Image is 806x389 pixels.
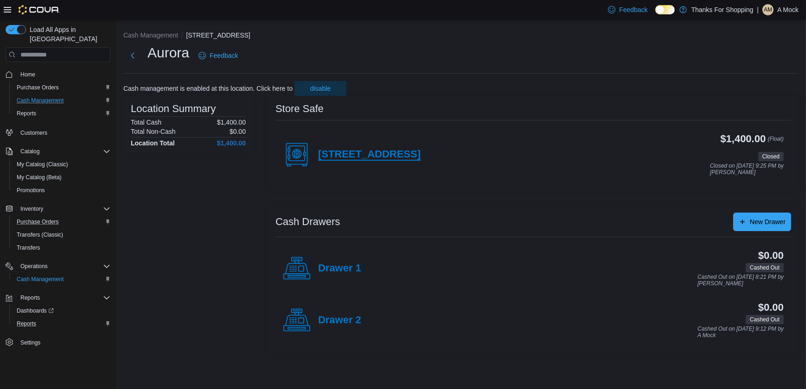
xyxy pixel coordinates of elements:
span: Reports [13,108,110,119]
h3: Cash Drawers [275,216,340,227]
span: Cashed Out [746,315,784,324]
h4: Drawer 1 [318,263,361,275]
a: Feedback [604,0,651,19]
span: Transfers [13,242,110,253]
h4: $1,400.00 [217,139,246,147]
p: $1,400.00 [217,119,246,126]
h6: Total Non-Cash [131,128,176,135]
button: Next [123,46,142,65]
span: Transfers (Classic) [17,231,63,238]
span: Load All Apps in [GEOGRAPHIC_DATA] [26,25,110,44]
button: Purchase Orders [9,81,114,94]
span: Inventory [17,203,110,214]
a: Promotions [13,185,49,196]
button: Reports [17,292,44,303]
h4: Drawer 2 [318,314,361,326]
span: Customers [17,126,110,138]
a: My Catalog (Classic) [13,159,72,170]
p: (Float) [768,133,784,150]
span: Cashed Out [750,264,780,272]
h4: [STREET_ADDRESS] [318,149,421,161]
button: Cash Management [9,273,114,286]
span: New Drawer [750,217,786,226]
p: | [757,4,759,15]
span: Cash Management [17,97,64,104]
button: Reports [9,107,114,120]
button: New Drawer [733,213,791,231]
nav: An example of EuiBreadcrumbs [123,31,799,42]
button: My Catalog (Classic) [9,158,114,171]
h3: $0.00 [758,250,784,261]
a: Purchase Orders [13,216,63,227]
p: Cashed Out on [DATE] 9:12 PM by A Mock [697,326,784,339]
span: Cash Management [17,276,64,283]
button: Catalog [17,146,43,157]
span: Cash Management [13,274,110,285]
a: Transfers [13,242,44,253]
span: Home [20,71,35,78]
a: Feedback [195,46,242,65]
span: Catalog [20,148,39,155]
span: Dashboards [17,307,54,314]
h3: Store Safe [275,103,324,114]
span: Reports [17,320,36,327]
a: Dashboards [13,305,58,316]
a: Reports [13,318,40,329]
span: Transfers [17,244,40,251]
button: Transfers (Classic) [9,228,114,241]
button: Home [2,68,114,81]
span: Reports [17,292,110,303]
button: [STREET_ADDRESS] [186,31,250,39]
nav: Complex example [6,64,110,373]
span: Settings [20,339,40,346]
span: Closed [758,152,784,161]
p: A Mock [777,4,799,15]
button: Promotions [9,184,114,197]
h4: Location Total [131,139,175,147]
h1: Aurora [147,44,189,62]
a: My Catalog (Beta) [13,172,65,183]
span: Promotions [13,185,110,196]
a: Cash Management [13,95,67,106]
span: Customers [20,129,47,137]
a: Reports [13,108,40,119]
a: Purchase Orders [13,82,63,93]
span: Operations [17,261,110,272]
h6: Total Cash [131,119,161,126]
span: Purchase Orders [13,216,110,227]
span: Catalog [17,146,110,157]
span: Purchase Orders [17,218,59,226]
button: Operations [2,260,114,273]
span: Dashboards [13,305,110,316]
span: My Catalog (Beta) [13,172,110,183]
span: Home [17,69,110,80]
button: Cash Management [123,31,178,39]
span: Promotions [17,187,45,194]
span: Dark Mode [655,14,656,15]
button: My Catalog (Beta) [9,171,114,184]
p: Thanks For Shopping [691,4,754,15]
button: Catalog [2,145,114,158]
span: Cashed Out [750,315,780,324]
span: Transfers (Classic) [13,229,110,240]
span: Inventory [20,205,43,213]
span: Feedback [619,5,647,14]
span: Purchase Orders [13,82,110,93]
span: My Catalog (Classic) [13,159,110,170]
span: Reports [17,110,36,117]
span: Reports [20,294,40,301]
button: Cash Management [9,94,114,107]
button: Inventory [2,202,114,215]
img: Cova [19,5,60,14]
a: Customers [17,127,51,138]
span: Feedback [210,51,238,60]
a: Cash Management [13,274,67,285]
button: Operations [17,261,51,272]
button: Inventory [17,203,47,214]
span: Cash Management [13,95,110,106]
a: Home [17,69,39,80]
span: disable [310,84,331,93]
input: Dark Mode [655,5,675,15]
a: Transfers (Classic) [13,229,67,240]
h3: Location Summary [131,103,216,114]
